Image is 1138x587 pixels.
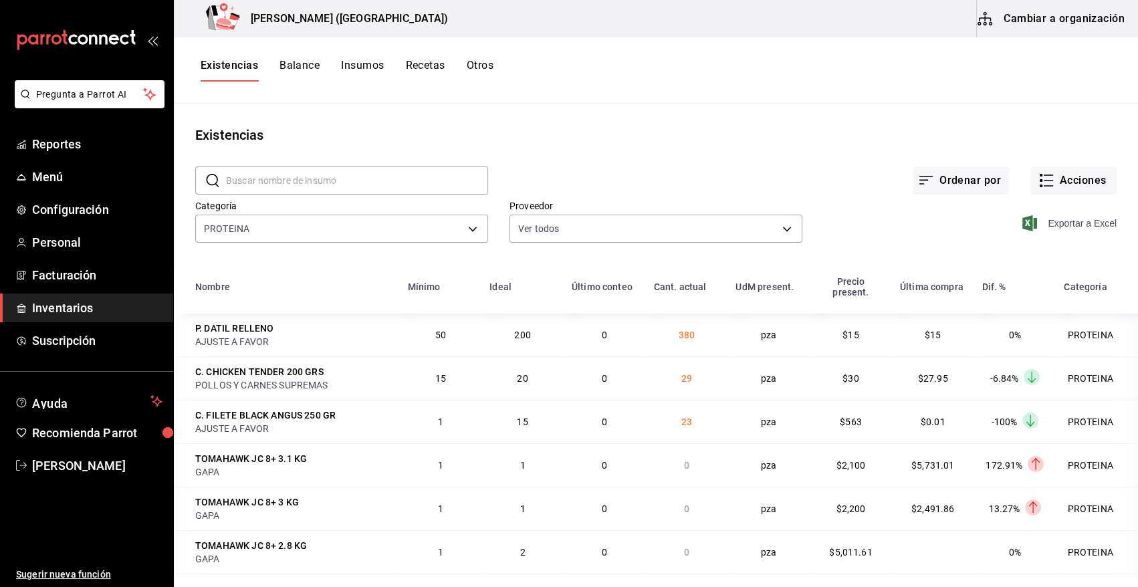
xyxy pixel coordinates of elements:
span: [PERSON_NAME] [32,457,162,475]
div: Categoría [1064,281,1107,292]
span: 20 [517,373,528,384]
span: 0 [602,460,607,471]
span: 1 [438,503,443,514]
span: Configuración [32,201,162,219]
span: Menú [32,168,162,186]
td: PROTEINA [1056,400,1138,443]
div: UdM present. [735,281,794,292]
span: 1 [520,460,525,471]
td: pza [727,443,810,487]
span: 0% [1009,547,1021,558]
div: Último conteo [572,281,633,292]
span: 380 [679,330,695,340]
span: Ver todos [518,222,559,235]
span: $2,100 [836,460,865,471]
span: 0 [684,547,689,558]
td: pza [727,530,810,574]
span: 2 [520,547,525,558]
span: 29 [681,373,692,384]
span: 200 [514,330,530,340]
span: 1 [438,417,443,427]
button: Balance [279,59,320,82]
label: Proveedor [509,201,802,211]
div: AJUSTE A FAVOR [195,335,391,348]
span: $27.95 [918,373,948,384]
div: P. DATIL RELLENO [195,322,273,335]
span: PROTEINA [204,222,249,235]
span: 0 [602,330,607,340]
div: GAPA [195,465,391,479]
div: TOMAHAWK JC 8+ 3 KG [195,495,299,509]
td: PROTEINA [1056,314,1138,356]
label: Categoría [195,201,488,211]
button: Otros [467,59,493,82]
span: 0 [602,503,607,514]
span: 1 [438,547,443,558]
span: Reportes [32,135,162,153]
button: Exportar a Excel [1025,215,1117,231]
div: TOMAHAWK JC 8+ 3.1 KG [195,452,307,465]
div: Mínimo [407,281,440,292]
td: pza [727,487,810,530]
div: C. CHICKEN TENDER 200 GRS [195,365,324,378]
span: $15 [925,330,941,340]
td: PROTEINA [1056,530,1138,574]
button: Ordenar por [913,166,1009,195]
span: Ayuda [32,393,145,409]
span: Recomienda Parrot [32,424,162,442]
span: 0 [684,460,689,471]
div: Última compra [900,281,963,292]
button: Acciones [1030,166,1117,195]
span: $30 [842,373,859,384]
div: Existencias [195,125,263,145]
span: $5,731.01 [911,460,954,471]
span: -100% [992,417,1018,427]
div: Dif. % [982,281,1006,292]
button: Existencias [201,59,258,82]
span: 172.91% [986,460,1022,471]
td: PROTEINA [1056,487,1138,530]
div: Precio present. [818,276,884,298]
span: 15 [517,417,528,427]
span: Personal [32,233,162,251]
span: 1 [438,460,443,471]
span: Sugerir nueva función [16,568,162,582]
span: $2,200 [836,503,865,514]
span: $2,491.86 [911,503,954,514]
span: $5,011.61 [829,547,872,558]
span: 0 [602,373,607,384]
td: pza [727,356,810,400]
span: 0 [684,503,689,514]
span: 15 [435,373,446,384]
input: Buscar nombre de insumo [226,167,488,194]
span: 13.27% [988,503,1020,514]
span: 0% [1009,330,1021,340]
span: Inventarios [32,299,162,317]
td: pza [727,400,810,443]
div: POLLOS Y CARNES SUPREMAS [195,378,391,392]
span: 0 [602,547,607,558]
div: TOMAHAWK JC 8+ 2.8 KG [195,539,307,552]
h3: [PERSON_NAME] ([GEOGRAPHIC_DATA]) [240,11,448,27]
span: 0 [602,417,607,427]
div: GAPA [195,509,391,522]
span: Facturación [32,266,162,284]
span: 23 [681,417,692,427]
div: C. FILETE BLACK ANGUS 250 GR [195,408,336,422]
button: Recetas [405,59,445,82]
span: $0.01 [921,417,945,427]
span: $563 [840,417,862,427]
span: Pregunta a Parrot AI [36,88,144,102]
td: pza [727,314,810,356]
div: Cant. actual [654,281,707,292]
span: 1 [520,503,525,514]
span: $15 [842,330,859,340]
div: GAPA [195,552,391,566]
div: Nombre [195,281,230,292]
span: 50 [435,330,446,340]
button: Pregunta a Parrot AI [15,80,164,108]
a: Pregunta a Parrot AI [9,97,164,111]
div: navigation tabs [201,59,493,82]
td: PROTEINA [1056,356,1138,400]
